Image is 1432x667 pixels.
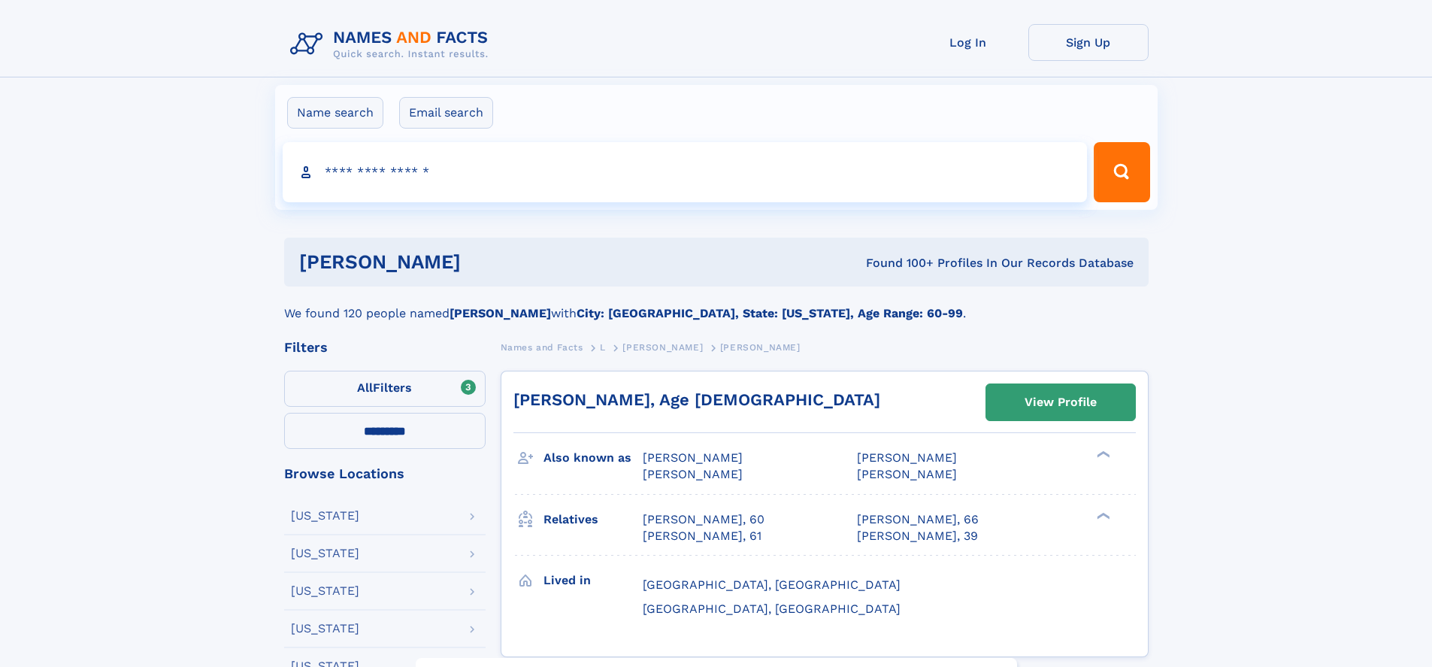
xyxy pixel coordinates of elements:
[513,390,880,409] a: [PERSON_NAME], Age [DEMOGRAPHIC_DATA]
[291,547,359,559] div: [US_STATE]
[1028,24,1149,61] a: Sign Up
[284,371,486,407] label: Filters
[908,24,1028,61] a: Log In
[450,306,551,320] b: [PERSON_NAME]
[643,602,901,616] span: [GEOGRAPHIC_DATA], [GEOGRAPHIC_DATA]
[399,97,493,129] label: Email search
[1025,385,1097,420] div: View Profile
[986,384,1135,420] a: View Profile
[543,445,643,471] h3: Also known as
[299,253,664,271] h1: [PERSON_NAME]
[1094,142,1149,202] button: Search Button
[643,528,761,544] a: [PERSON_NAME], 61
[857,511,979,528] a: [PERSON_NAME], 66
[284,467,486,481] div: Browse Locations
[857,450,957,465] span: [PERSON_NAME]
[284,341,486,354] div: Filters
[543,507,643,532] h3: Relatives
[291,510,359,522] div: [US_STATE]
[501,338,583,356] a: Names and Facts
[643,467,743,481] span: [PERSON_NAME]
[643,578,901,592] span: [GEOGRAPHIC_DATA], [GEOGRAPHIC_DATA]
[357,380,373,395] span: All
[857,528,978,544] a: [PERSON_NAME], 39
[284,24,501,65] img: Logo Names and Facts
[643,450,743,465] span: [PERSON_NAME]
[291,585,359,597] div: [US_STATE]
[543,568,643,593] h3: Lived in
[283,142,1088,202] input: search input
[291,623,359,635] div: [US_STATE]
[663,255,1134,271] div: Found 100+ Profiles In Our Records Database
[287,97,383,129] label: Name search
[600,338,606,356] a: L
[577,306,963,320] b: City: [GEOGRAPHIC_DATA], State: [US_STATE], Age Range: 60-99
[720,342,801,353] span: [PERSON_NAME]
[600,342,606,353] span: L
[643,511,764,528] a: [PERSON_NAME], 60
[1093,450,1111,459] div: ❯
[857,467,957,481] span: [PERSON_NAME]
[622,342,703,353] span: [PERSON_NAME]
[284,287,1149,323] div: We found 120 people named with .
[1093,511,1111,520] div: ❯
[622,338,703,356] a: [PERSON_NAME]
